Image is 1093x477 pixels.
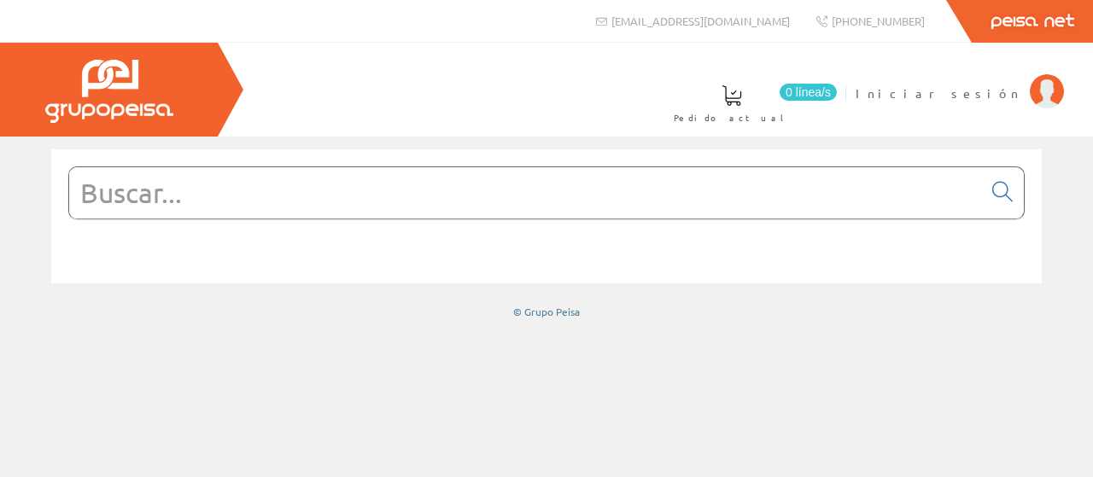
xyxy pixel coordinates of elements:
span: Pedido actual [674,109,790,126]
span: Iniciar sesión [856,84,1021,102]
span: [PHONE_NUMBER] [832,14,925,28]
img: Grupo Peisa [45,60,173,123]
input: Buscar... [69,167,982,218]
a: Iniciar sesión [856,71,1064,87]
span: [EMAIL_ADDRESS][DOMAIN_NAME] [611,14,790,28]
div: © Grupo Peisa [51,305,1042,319]
span: 0 línea/s [780,84,837,101]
